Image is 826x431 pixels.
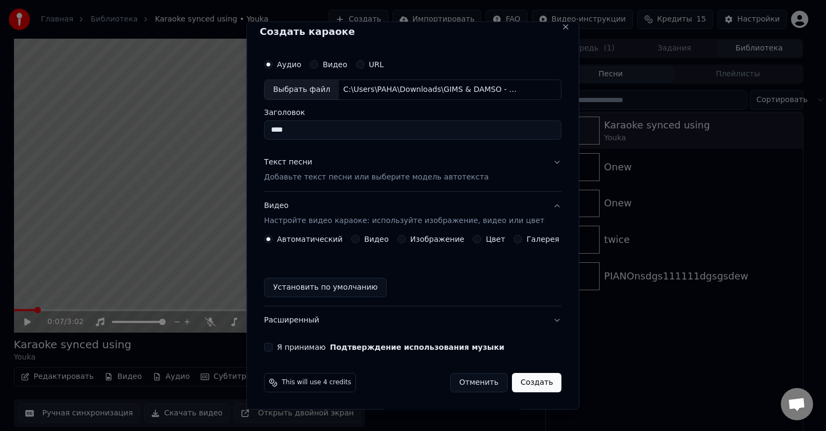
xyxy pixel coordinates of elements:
p: Добавьте текст песни или выберите модель автотекста [264,172,489,183]
button: Отменить [450,373,508,392]
label: Я принимаю [277,343,504,351]
button: ВидеоНастройте видео караоке: используйте изображение, видео или цвет [264,192,561,235]
label: Аудио [277,61,301,68]
div: Выбрать файл [265,80,339,99]
div: Видео [264,200,544,226]
label: Заголовок [264,109,561,116]
button: Я принимаю [330,343,504,351]
button: Расширенный [264,306,561,334]
button: Текст песниДобавьте текст песни или выберите модель автотекста [264,148,561,191]
label: Автоматический [277,235,343,243]
span: This will use 4 credits [282,378,351,387]
div: ВидеоНастройте видео караоке: используйте изображение, видео или цвет [264,235,561,306]
div: Текст песни [264,157,312,168]
label: Цвет [486,235,505,243]
button: Установить по умолчанию [264,278,387,297]
label: Галерея [527,235,560,243]
label: Видео [364,235,389,243]
button: Создать [512,373,561,392]
label: URL [369,61,384,68]
label: Видео [323,61,347,68]
h2: Создать караоке [260,27,566,37]
div: C:\Users\PAHA\Downloads\GIMS & DAMSO - TU ME RENDS BÊTE (Official Lyrics Vidéo).mp3 [339,84,522,95]
p: Настройте видео караоке: используйте изображение, видео или цвет [264,215,544,226]
label: Изображение [410,235,465,243]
